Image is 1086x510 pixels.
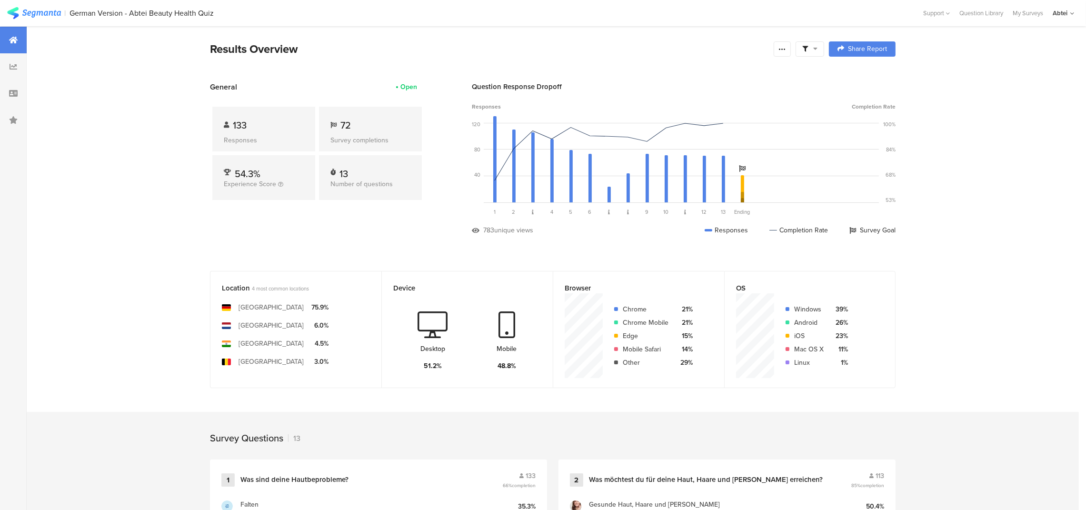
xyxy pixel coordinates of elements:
[239,320,304,330] div: [GEOGRAPHIC_DATA]
[393,283,526,293] div: Device
[883,120,896,128] div: 100%
[494,208,496,216] span: 1
[311,302,329,312] div: 75.9%
[794,318,824,328] div: Android
[886,146,896,153] div: 84%
[769,225,828,235] div: Completion Rate
[676,344,693,354] div: 14%
[851,482,884,489] span: 85%
[646,208,649,216] span: 9
[424,361,442,371] div: 51.2%
[831,318,848,328] div: 26%
[569,208,573,216] span: 5
[70,9,214,18] div: German Version - Abtei Beauty Health Quiz
[497,344,517,354] div: Mobile
[420,344,445,354] div: Desktop
[676,331,693,341] div: 15%
[330,179,393,189] span: Number of questions
[472,102,501,111] span: Responses
[512,482,536,489] span: completion
[676,304,693,314] div: 21%
[252,285,309,292] span: 4 most common locations
[472,81,896,92] div: Question Response Dropoff
[7,7,61,19] img: segmanta logo
[923,6,950,20] div: Support
[288,433,300,444] div: 13
[886,171,896,179] div: 68%
[849,225,896,235] div: Survey Goal
[831,304,848,314] div: 39%
[240,500,259,510] span: Falten
[224,179,276,189] span: Experience Score
[224,135,304,145] div: Responses
[705,225,748,235] div: Responses
[794,331,824,341] div: iOS
[623,318,668,328] div: Chrome Mobile
[831,344,848,354] div: 11%
[623,358,668,368] div: Other
[794,344,824,354] div: Mac OS X
[623,331,668,341] div: Edge
[589,475,823,485] div: Was möchtest du für deine Haut, Haare und [PERSON_NAME] erreichen?
[483,225,494,235] div: 783
[794,304,824,314] div: Windows
[860,482,884,489] span: completion
[210,81,237,92] span: General
[676,358,693,368] div: 29%
[65,8,66,19] div: |
[848,46,887,52] span: Share Report
[503,482,536,489] span: 66%
[239,302,304,312] div: [GEOGRAPHIC_DATA]
[239,357,304,367] div: [GEOGRAPHIC_DATA]
[876,471,884,481] span: 113
[222,283,354,293] div: Location
[339,167,348,176] div: 13
[852,102,896,111] span: Completion Rate
[623,344,668,354] div: Mobile Safari
[733,208,752,216] div: Ending
[472,120,480,128] div: 120
[1053,9,1067,18] div: Abtei
[494,225,533,235] div: unique views
[1008,9,1048,18] a: My Surveys
[233,118,247,132] span: 133
[570,473,583,487] div: 2
[736,283,868,293] div: OS
[794,358,824,368] div: Linux
[831,331,848,341] div: 23%
[400,82,417,92] div: Open
[831,358,848,368] div: 1%
[623,304,668,314] div: Chrome
[498,361,516,371] div: 48.8%
[239,339,304,349] div: [GEOGRAPHIC_DATA]
[221,473,235,487] div: 1
[210,40,769,58] div: Results Overview
[721,208,726,216] span: 13
[589,500,720,510] span: Gesunde Haut, Haare und [PERSON_NAME]
[955,9,1008,18] a: Question Library
[311,357,329,367] div: 3.0%
[664,208,669,216] span: 10
[340,118,351,132] span: 72
[474,171,480,179] div: 40
[330,135,410,145] div: Survey completions
[526,471,536,481] span: 133
[739,165,746,172] i: Survey Goal
[702,208,707,216] span: 12
[550,208,553,216] span: 4
[565,283,697,293] div: Browser
[210,431,283,445] div: Survey Questions
[240,475,349,485] div: Was sind deine Hautbeprobleme?
[474,146,480,153] div: 80
[676,318,693,328] div: 21%
[311,339,329,349] div: 4.5%
[311,320,329,330] div: 6.0%
[886,196,896,204] div: 53%
[512,208,516,216] span: 2
[588,208,592,216] span: 6
[235,167,260,181] span: 54.3%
